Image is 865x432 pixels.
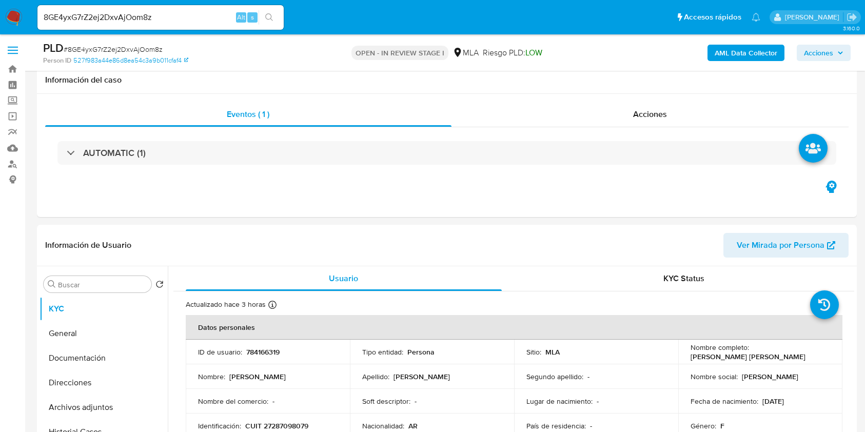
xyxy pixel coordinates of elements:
[155,280,164,291] button: Volver al orden por defecto
[737,233,824,258] span: Ver Mirada por Persona
[526,421,586,430] p: País de residencia :
[663,272,704,284] span: KYC Status
[40,370,168,395] button: Direcciones
[83,147,146,159] h3: AUTOMATIC (1)
[691,372,738,381] p: Nombre social :
[73,56,188,65] a: 527f983a44e86d8ea54c3a9b011cfaf4
[394,372,450,381] p: [PERSON_NAME]
[720,421,724,430] p: F
[804,45,833,61] span: Acciones
[545,347,560,357] p: MLA
[362,347,403,357] p: Tipo entidad :
[723,233,849,258] button: Ver Mirada por Persona
[246,347,280,357] p: 784166319
[691,397,758,406] p: Fecha de nacimiento :
[691,421,716,430] p: Género :
[186,300,266,309] p: Actualizado hace 3 horas
[691,343,749,352] p: Nombre completo :
[186,315,842,340] th: Datos personales
[483,47,542,58] span: Riesgo PLD:
[48,280,56,288] button: Buscar
[40,346,168,370] button: Documentación
[237,12,245,22] span: Alt
[43,40,64,56] b: PLD
[45,240,131,250] h1: Información de Usuario
[525,47,542,58] span: LOW
[847,12,857,23] a: Salir
[453,47,479,58] div: MLA
[362,421,404,430] p: Nacionalidad :
[45,75,849,85] h1: Información del caso
[362,397,410,406] p: Soft descriptor :
[407,347,435,357] p: Persona
[329,272,358,284] span: Usuario
[587,372,589,381] p: -
[229,372,286,381] p: [PERSON_NAME]
[752,13,760,22] a: Notificaciones
[408,421,418,430] p: AR
[198,421,241,430] p: Identificación :
[797,45,851,61] button: Acciones
[597,397,599,406] p: -
[590,421,592,430] p: -
[40,297,168,321] button: KYC
[742,372,798,381] p: [PERSON_NAME]
[684,12,741,23] span: Accesos rápidos
[691,352,805,361] p: [PERSON_NAME] [PERSON_NAME]
[715,45,777,61] b: AML Data Collector
[785,12,843,22] p: juanbautista.fernandez@mercadolibre.com
[707,45,784,61] button: AML Data Collector
[272,397,274,406] p: -
[526,347,541,357] p: Sitio :
[526,372,583,381] p: Segundo apellido :
[198,397,268,406] p: Nombre del comercio :
[198,372,225,381] p: Nombre :
[64,44,163,54] span: # 8GE4yxG7rZ2ej2DxvAjOom8z
[198,347,242,357] p: ID de usuario :
[251,12,254,22] span: s
[351,46,448,60] p: OPEN - IN REVIEW STAGE I
[633,108,667,120] span: Acciones
[259,10,280,25] button: search-icon
[415,397,417,406] p: -
[58,280,147,289] input: Buscar
[762,397,784,406] p: [DATE]
[245,421,308,430] p: CUIT 27287098079
[526,397,593,406] p: Lugar de nacimiento :
[57,141,836,165] div: AUTOMATIC (1)
[40,321,168,346] button: General
[362,372,389,381] p: Apellido :
[227,108,269,120] span: Eventos ( 1 )
[37,11,284,24] input: Buscar usuario o caso...
[40,395,168,420] button: Archivos adjuntos
[43,56,71,65] b: Person ID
